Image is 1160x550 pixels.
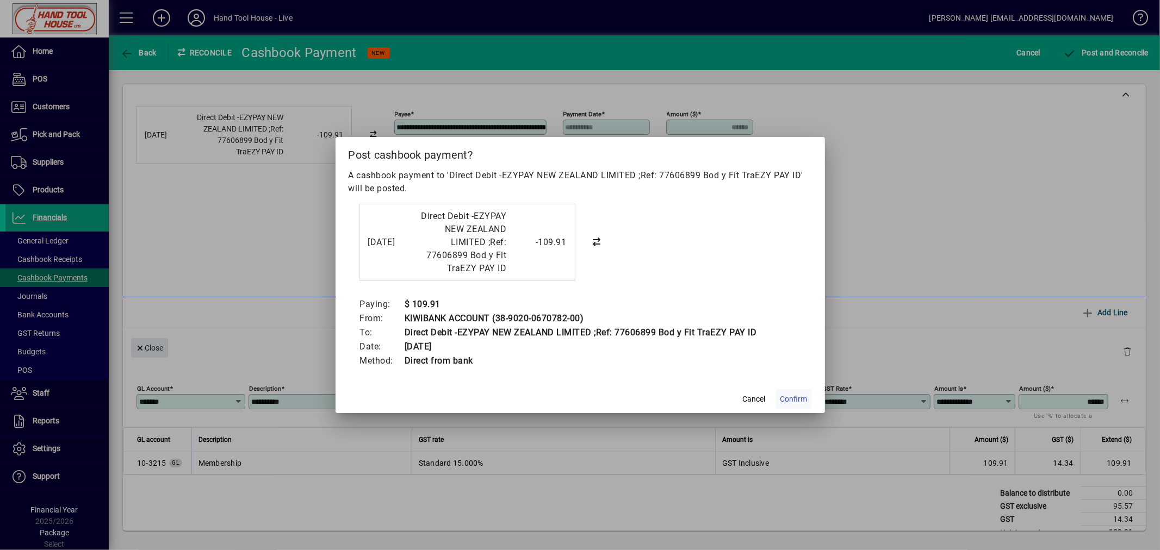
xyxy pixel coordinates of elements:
[776,389,812,409] button: Confirm
[421,211,507,273] span: Direct Debit -EZYPAY NEW ZEALAND LIMITED ;Ref: 77606899 Bod y Fit TraEZY PAY ID
[743,393,766,405] span: Cancel
[737,389,772,409] button: Cancel
[349,169,812,195] p: A cashbook payment to 'Direct Debit -EZYPAY NEW ZEALAND LIMITED ;Ref: 77606899 Bod y Fit TraEZY P...
[359,311,405,326] td: From:
[336,137,825,168] h2: Post cashbook payment?
[368,236,412,249] div: [DATE]
[404,326,757,340] td: Direct Debit -EZYPAY NEW ZEALAND LIMITED ;Ref: 77606899 Bod y Fit TraEZY PAY ID
[359,297,405,311] td: Paying:
[404,311,757,326] td: KIWIBANK ACCOUNT (38-9020-0670782-00)
[780,393,808,405] span: Confirm
[404,297,757,311] td: $ 109.91
[359,326,405,340] td: To:
[404,340,757,354] td: [DATE]
[404,354,757,368] td: Direct from bank
[512,236,567,249] div: -109.91
[359,340,405,354] td: Date:
[359,354,405,368] td: Method:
